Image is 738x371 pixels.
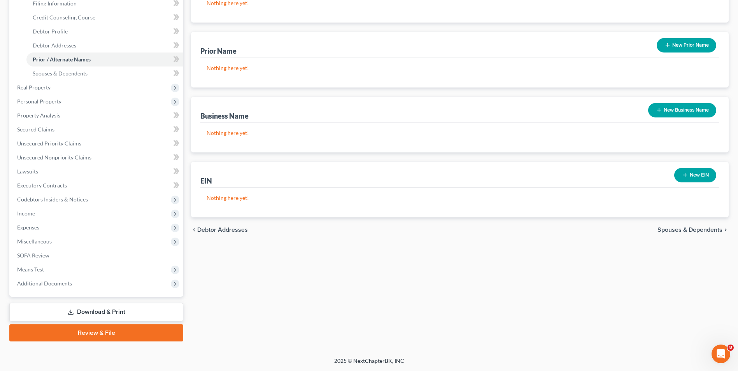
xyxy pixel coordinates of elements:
span: Income [17,210,35,217]
p: Nothing here yet! [207,194,713,202]
span: Property Analysis [17,112,60,119]
div: EIN [200,176,212,185]
a: Unsecured Priority Claims [11,136,183,150]
button: Spouses & Dependents chevron_right [657,227,729,233]
button: New Prior Name [657,38,716,52]
span: Additional Documents [17,280,72,287]
p: Nothing here yet! [207,129,713,137]
div: Business Name [200,111,249,121]
iframe: Intercom live chat [712,345,730,363]
span: Codebtors Insiders & Notices [17,196,88,203]
div: 2025 © NextChapterBK, INC [147,357,591,371]
a: Download & Print [9,303,183,321]
span: Real Property [17,84,51,91]
span: Debtor Addresses [197,227,248,233]
button: chevron_left Debtor Addresses [191,227,248,233]
span: Personal Property [17,98,61,105]
a: SOFA Review [11,248,183,262]
span: Lawsuits [17,168,38,175]
div: Prior Name [200,46,237,56]
a: Lawsuits [11,164,183,178]
a: Review & File [9,324,183,341]
span: Debtor Addresses [33,42,76,49]
i: chevron_left [191,227,197,233]
a: Secured Claims [11,122,183,136]
a: Debtor Profile [26,24,183,38]
span: Secured Claims [17,126,54,133]
a: Prior / Alternate Names [26,52,183,66]
span: Spouses & Dependents [33,70,88,77]
i: chevron_right [722,227,729,233]
span: Means Test [17,266,44,273]
a: Credit Counseling Course [26,10,183,24]
span: Spouses & Dependents [657,227,722,233]
span: Executory Contracts [17,182,67,189]
span: Expenses [17,224,39,231]
span: 8 [727,345,734,351]
span: SOFA Review [17,252,49,259]
span: Unsecured Nonpriority Claims [17,154,91,161]
p: Nothing here yet! [207,64,713,72]
span: Credit Counseling Course [33,14,95,21]
span: Miscellaneous [17,238,52,245]
a: Property Analysis [11,108,183,122]
span: Prior / Alternate Names [33,56,91,63]
button: New EIN [674,168,716,182]
a: Executory Contracts [11,178,183,192]
a: Unsecured Nonpriority Claims [11,150,183,164]
span: Unsecured Priority Claims [17,140,81,147]
span: Debtor Profile [33,28,68,35]
button: New Business Name [648,103,716,117]
a: Spouses & Dependents [26,66,183,80]
a: Debtor Addresses [26,38,183,52]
